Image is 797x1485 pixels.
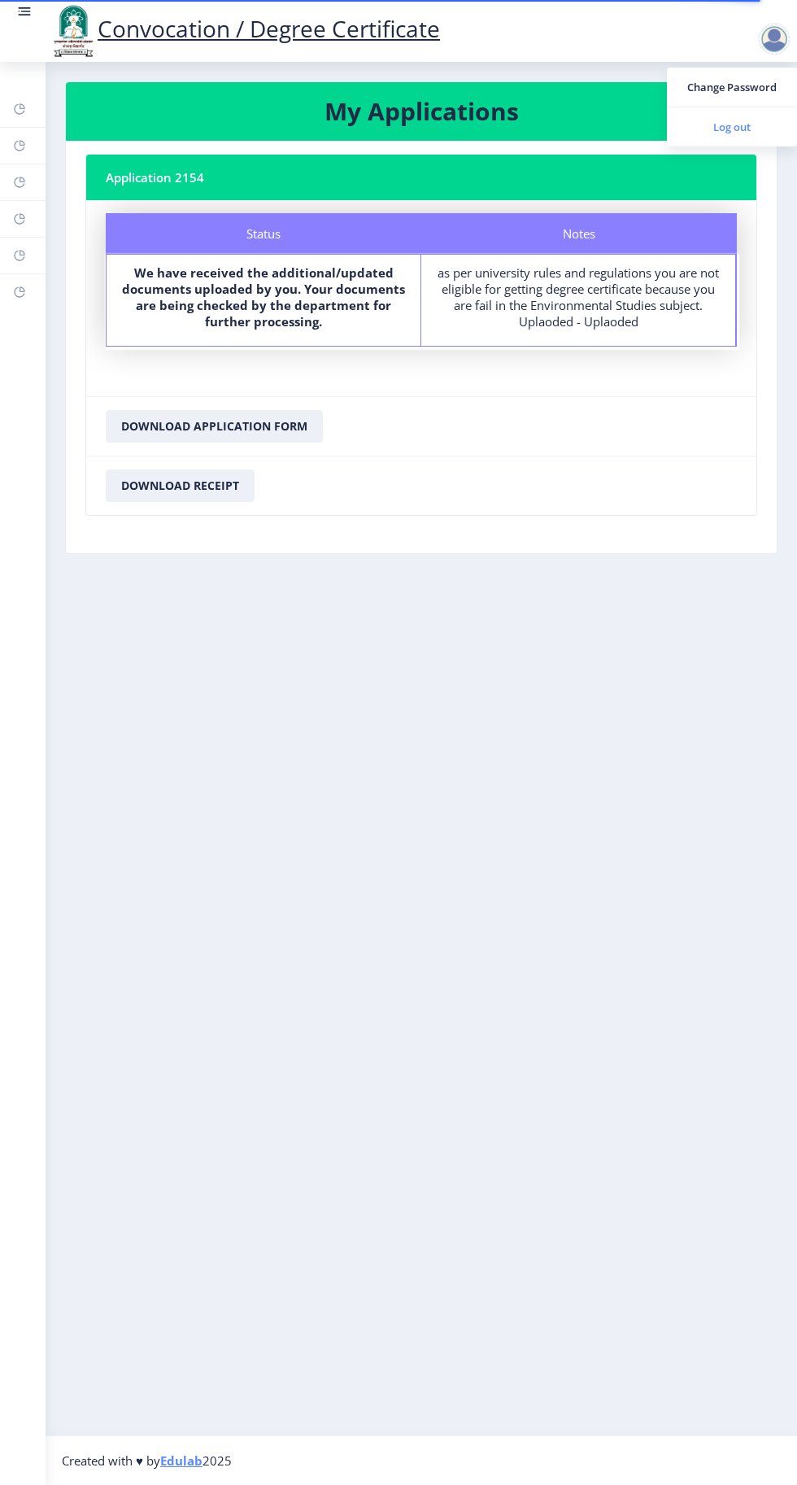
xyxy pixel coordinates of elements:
[86,155,756,200] nb-card-header: Application 2154
[106,213,421,254] div: Status
[122,264,405,330] b: We have received the additional/updated documents uploaded by you. Your documents are being check...
[85,95,757,128] h3: My Applications
[106,410,323,443] button: Download Application Form
[436,264,721,330] div: as per university rules and regulations you are not eligible for getting degree certificate becau...
[680,77,784,97] span: Change Password
[49,13,440,44] a: Convocation / Degree Certificate
[667,107,797,146] a: Log out
[160,1452,203,1469] a: Edulab
[421,213,737,254] div: Notes
[667,68,797,107] a: Change Password
[106,470,255,502] button: Download Receipt
[62,1452,232,1469] span: Created with ♥ by 2025
[680,117,784,137] span: Log out
[49,3,98,59] img: logo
